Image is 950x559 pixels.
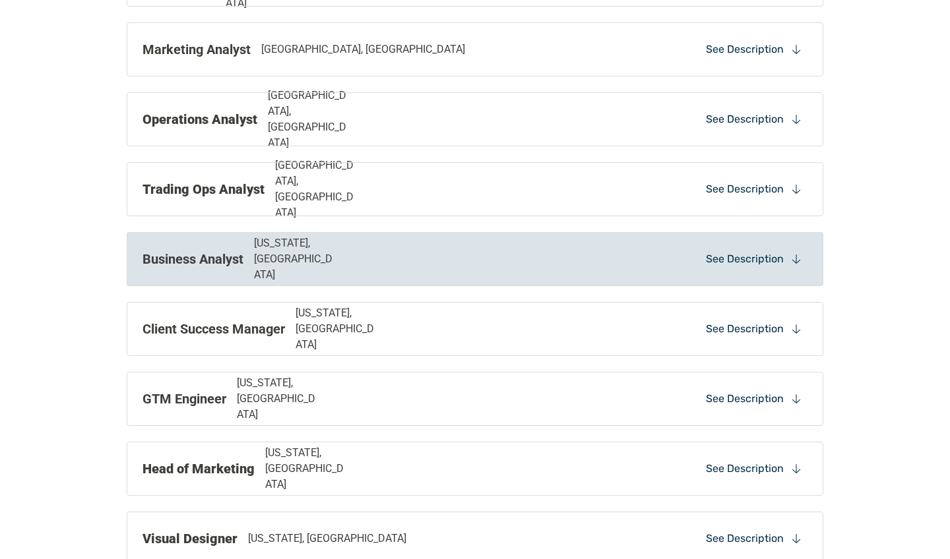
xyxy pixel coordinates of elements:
p: See Description [706,42,784,57]
p: Business Analyst [142,249,243,269]
p: See Description [706,392,784,406]
p: GTM Engineer [142,389,226,409]
strong: Head of Marketing [142,461,255,477]
p: [US_STATE], [GEOGRAPHIC_DATA] [248,531,406,546]
p: [US_STATE], [GEOGRAPHIC_DATA] [296,305,379,353]
p: See Description [706,461,784,476]
strong: Trading Ops Analyst [142,181,265,197]
p: [US_STATE], [GEOGRAPHIC_DATA] [237,375,321,423]
p: See Description [706,322,784,336]
p: See Description [706,182,784,196]
p: See Description [706,252,784,266]
p: [US_STATE], [GEOGRAPHIC_DATA] [254,235,338,283]
p: Client Success Manager [142,319,285,339]
p: See Description [706,112,784,127]
p: Marketing Analyst [142,40,251,59]
p: [GEOGRAPHIC_DATA], [GEOGRAPHIC_DATA] [268,88,352,151]
p: [GEOGRAPHIC_DATA], [GEOGRAPHIC_DATA] [261,42,465,57]
strong: Visual Designer [142,531,237,546]
p: [US_STATE], [GEOGRAPHIC_DATA] [265,445,349,492]
p: See Description [706,531,784,546]
strong: Operations Analyst [142,111,257,127]
p: [GEOGRAPHIC_DATA], [GEOGRAPHIC_DATA] [275,158,359,221]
